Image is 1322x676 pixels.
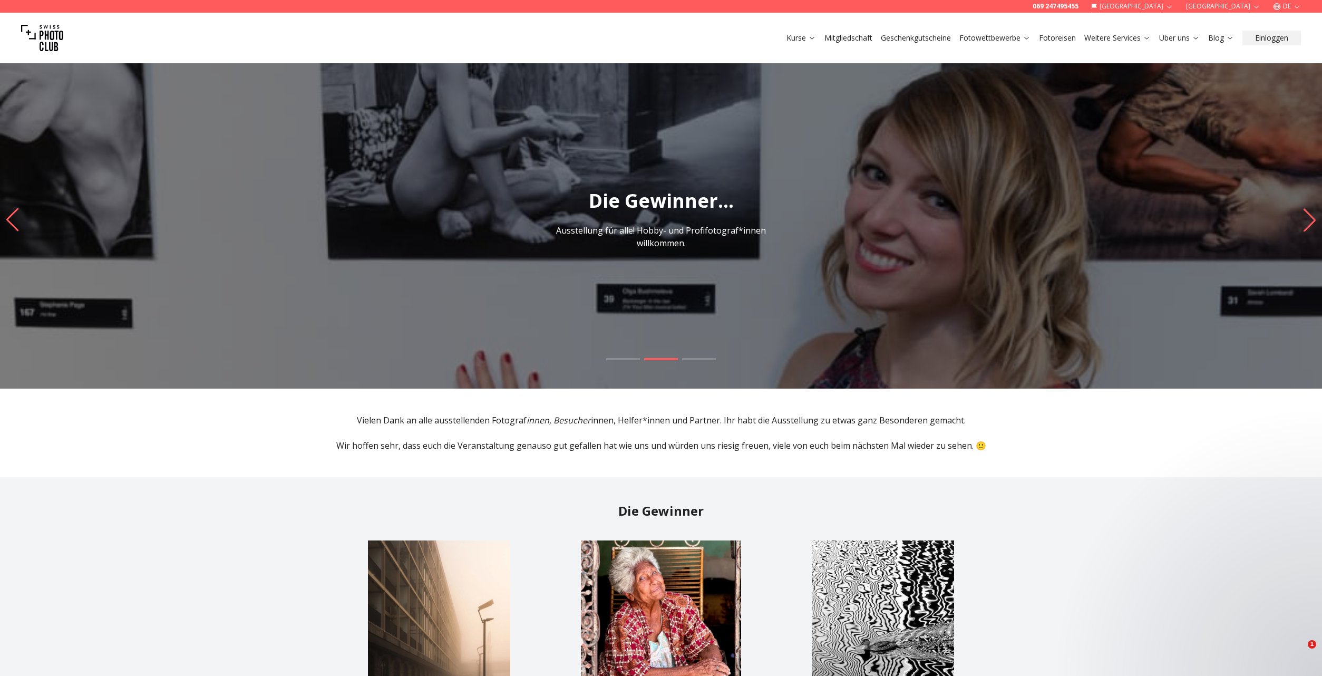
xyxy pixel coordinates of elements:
[543,224,779,249] p: Ausstellung für alle! Hobby- und Profifotograf*innen willkommen.
[959,33,1031,43] a: Fotowettbewerbe
[1286,640,1311,665] iframe: Intercom live chat
[820,31,877,45] button: Mitgliedschaft
[1035,31,1080,45] button: Fotoreisen
[881,33,951,43] a: Geschenkgutscheine
[877,31,955,45] button: Geschenkgutscheine
[1039,33,1076,43] a: Fotoreisen
[332,503,990,519] h2: Die Gewinner
[955,31,1035,45] button: Fotowettbewerbe
[1033,2,1078,11] a: 069 247495455
[1159,33,1200,43] a: Über uns
[786,33,816,43] a: Kurse
[527,414,591,426] em: innen, Besucher
[824,33,872,43] a: Mitgliedschaft
[1208,33,1234,43] a: Blog
[332,439,990,452] p: Wir hoffen sehr, dass euch die Veranstaltung genauso gut gefallen hat wie uns und würden uns ries...
[21,17,63,59] img: Swiss photo club
[332,414,990,427] p: Vielen Dank an alle ausstellenden Fotograf innen, Helfer*innen und Partner. Ihr habt die Ausstell...
[782,31,820,45] button: Kurse
[1242,31,1301,45] button: Einloggen
[1084,33,1151,43] a: Weitere Services
[1155,31,1204,45] button: Über uns
[1080,31,1155,45] button: Weitere Services
[1308,640,1316,649] span: 1
[1204,31,1238,45] button: Blog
